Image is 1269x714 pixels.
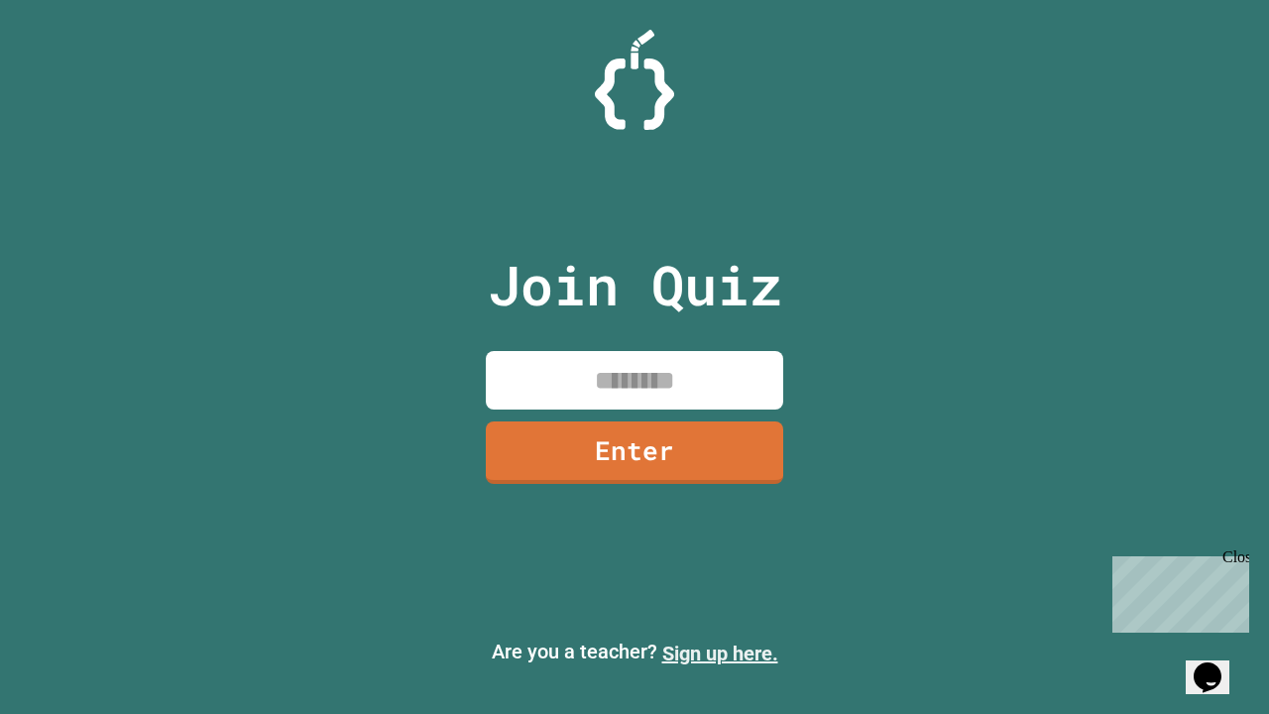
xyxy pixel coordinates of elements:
iframe: chat widget [1186,635,1249,694]
iframe: chat widget [1104,548,1249,633]
div: Chat with us now!Close [8,8,137,126]
p: Are you a teacher? [16,637,1253,668]
img: Logo.svg [595,30,674,130]
p: Join Quiz [488,244,782,326]
a: Sign up here. [662,642,778,665]
a: Enter [486,421,783,484]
